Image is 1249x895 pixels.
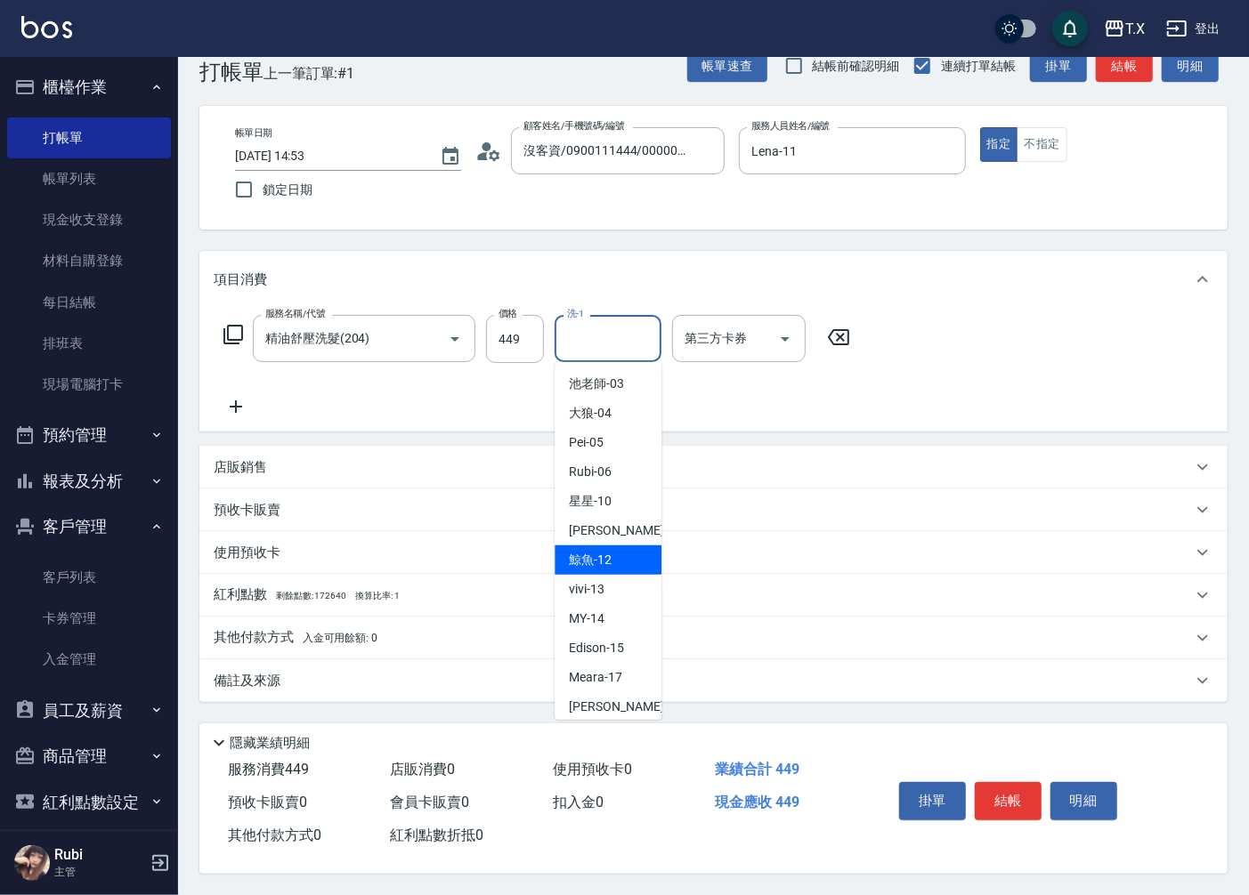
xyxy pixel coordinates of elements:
[569,375,624,393] span: 池老師 -03
[569,668,622,687] span: Meara -17
[569,639,624,657] span: Edison -15
[569,580,604,599] span: vivi -13
[1050,782,1117,819] button: 明細
[199,60,264,85] h3: 打帳單
[569,521,681,540] span: [PERSON_NAME] -11
[1030,50,1087,83] button: 掛單
[230,734,310,753] p: 隱藏業績明細
[391,794,470,810] span: 會員卡販賣 0
[7,240,171,281] a: 材料自購登錄
[7,504,171,550] button: 客戶管理
[771,325,799,353] button: Open
[54,846,145,864] h5: Rubi
[214,458,267,477] p: 店販銷售
[7,282,171,323] a: 每日結帳
[355,591,400,601] span: 換算比率: 1
[7,688,171,734] button: 員工及薪資
[14,845,50,881] img: Person
[7,598,171,639] a: 卡券管理
[569,492,612,511] span: 星星 -10
[523,119,625,133] label: 顧客姓名/手機號碼/編號
[569,404,612,423] span: 大狼 -04
[716,761,800,778] span: 業績合計 449
[214,672,280,690] p: 備註及來源
[276,591,346,601] span: 剩餘點數: 172640
[265,307,325,320] label: 服務名稱/代號
[7,158,171,199] a: 帳單列表
[391,826,484,843] span: 紅利點數折抵 0
[199,446,1228,488] div: 店販銷售
[7,117,171,158] a: 打帳單
[569,551,612,569] span: 鯨魚 -12
[7,733,171,779] button: 商品管理
[1097,11,1152,47] button: T.X
[553,761,632,778] span: 使用預收卡 0
[7,458,171,504] button: 報表及分析
[228,761,309,778] span: 服務消費 449
[214,628,377,648] p: 其他付款方式
[235,126,272,140] label: 帳單日期
[263,181,312,199] span: 鎖定日期
[441,325,469,353] button: Open
[199,488,1228,531] div: 預收卡販賣
[813,57,900,76] span: 結帳前確認明細
[941,57,1016,76] span: 連續打單結帳
[567,307,584,320] label: 洗-1
[199,251,1228,308] div: 項目消費
[199,617,1228,659] div: 其他付款方式入金可用餘額: 0
[228,794,307,810] span: 預收卡販賣 0
[214,585,400,605] p: 紅利點數
[7,557,171,598] a: 客戶列表
[751,119,830,133] label: 服務人員姓名/編號
[391,761,456,778] span: 店販消費 0
[214,544,280,562] p: 使用預收卡
[7,64,171,110] button: 櫃檯作業
[1096,50,1153,83] button: 結帳
[7,199,171,240] a: 現金收支登錄
[569,433,604,452] span: Pei -05
[235,141,422,171] input: YYYY/MM/DD hh:mm
[1159,12,1228,45] button: 登出
[899,782,966,819] button: 掛單
[975,782,1042,819] button: 結帳
[980,127,1018,162] button: 指定
[214,270,267,289] p: 項目消費
[553,794,604,810] span: 扣入金 0
[429,135,472,178] button: Choose date, selected date is 2025-09-18
[199,531,1228,574] div: 使用預收卡
[54,864,145,880] p: 主管
[716,794,800,810] span: 現金應收 449
[7,323,171,364] a: 排班表
[569,463,612,481] span: Rubi -06
[7,412,171,458] button: 預約管理
[499,307,517,320] label: 價格
[7,639,171,680] a: 入金管理
[1162,50,1219,83] button: 明細
[264,62,355,85] span: 上一筆訂單:#1
[7,779,171,826] button: 紅利點數設定
[687,50,767,83] button: 帳單速查
[199,574,1228,617] div: 紅利點數剩餘點數: 172640換算比率: 1
[303,632,378,644] span: 入金可用餘額: 0
[228,826,321,843] span: 其他付款方式 0
[569,697,681,716] span: [PERSON_NAME] -19
[1125,18,1145,40] div: T.X
[1017,127,1067,162] button: 不指定
[214,501,280,520] p: 預收卡販賣
[569,609,604,628] span: MY -14
[1052,11,1088,46] button: save
[21,16,72,38] img: Logo
[7,364,171,405] a: 現場電腦打卡
[199,659,1228,702] div: 備註及來源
